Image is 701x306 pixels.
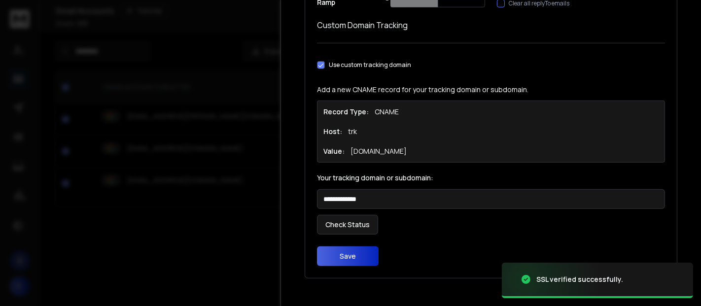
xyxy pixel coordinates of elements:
[348,127,357,136] p: trk
[323,146,345,156] h1: Value:
[317,215,378,235] button: Check Status
[323,127,342,136] h1: Host:
[317,174,665,181] label: Your tracking domain or subdomain:
[329,61,411,69] label: Use custom tracking domain
[317,246,379,266] button: Save
[536,274,623,284] div: SSL verified successfully.
[317,85,665,95] p: Add a new CNAME record for your tracking domain or subdomain.
[350,146,407,156] p: [DOMAIN_NAME]
[375,107,399,117] p: CNAME
[323,107,369,117] h1: Record Type:
[317,19,665,31] h1: Custom Domain Tracking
